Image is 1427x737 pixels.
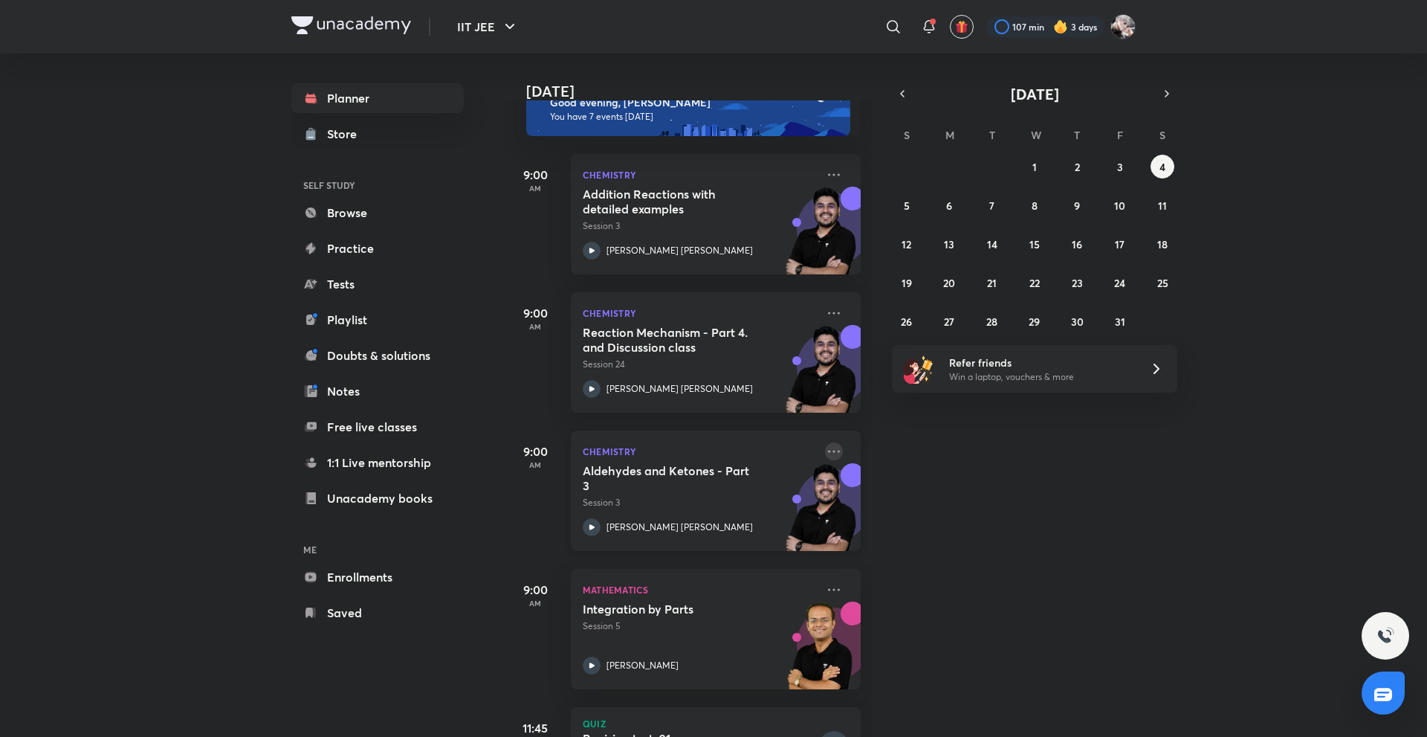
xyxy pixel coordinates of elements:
[945,128,954,142] abbr: Monday
[950,15,974,39] button: avatar
[291,341,464,370] a: Doubts & solutions
[291,16,411,38] a: Company Logo
[1074,128,1080,142] abbr: Thursday
[550,111,837,123] p: You have 7 events [DATE]
[526,83,876,100] h4: [DATE]
[291,562,464,592] a: Enrollments
[448,12,528,42] button: IIT JEE
[779,325,861,428] img: unacademy
[606,521,753,534] p: [PERSON_NAME] [PERSON_NAME]
[291,483,464,513] a: Unacademy books
[937,309,961,333] button: October 27, 2025
[291,119,464,149] a: Store
[1117,128,1123,142] abbr: Friday
[937,193,961,217] button: October 6, 2025
[895,271,919,295] button: October 19, 2025
[505,166,565,184] h5: 9:00
[1011,84,1059,104] span: [DATE]
[1072,237,1082,251] abbr: October 16, 2025
[1032,160,1037,174] abbr: October 1, 2025
[1075,160,1080,174] abbr: October 2, 2025
[505,304,565,322] h5: 9:00
[1029,237,1040,251] abbr: October 15, 2025
[980,193,1004,217] button: October 7, 2025
[291,305,464,335] a: Playlist
[291,376,464,406] a: Notes
[1029,315,1040,329] abbr: October 29, 2025
[980,232,1004,256] button: October 14, 2025
[583,442,816,460] p: Chemistry
[1031,128,1041,142] abbr: Wednesday
[550,96,837,109] h6: Good evening, [PERSON_NAME]
[913,83,1156,104] button: [DATE]
[1108,232,1132,256] button: October 17, 2025
[895,193,919,217] button: October 5, 2025
[1157,237,1168,251] abbr: October 18, 2025
[505,442,565,460] h5: 9:00
[949,370,1132,384] p: Win a laptop, vouchers & more
[606,382,753,396] p: [PERSON_NAME] [PERSON_NAME]
[1151,232,1174,256] button: October 18, 2025
[505,184,565,193] p: AM
[291,412,464,442] a: Free live classes
[987,276,997,290] abbr: October 21, 2025
[980,309,1004,333] button: October 28, 2025
[980,271,1004,295] button: October 21, 2025
[583,358,816,371] p: Session 24
[1053,19,1068,34] img: streak
[949,355,1132,370] h6: Refer friends
[583,187,768,216] h5: Addition Reactions with detailed examples
[989,199,994,213] abbr: October 7, 2025
[291,16,411,34] img: Company Logo
[1065,232,1089,256] button: October 16, 2025
[291,448,464,477] a: 1:1 Live mentorship
[291,198,464,228] a: Browse
[904,128,910,142] abbr: Sunday
[583,496,816,509] p: Session 3
[1023,193,1046,217] button: October 8, 2025
[944,315,954,329] abbr: October 27, 2025
[1151,271,1174,295] button: October 25, 2025
[583,581,816,599] p: Mathematics
[1108,193,1132,217] button: October 10, 2025
[904,354,933,384] img: referral
[1032,199,1038,213] abbr: October 8, 2025
[902,276,912,290] abbr: October 19, 2025
[606,659,679,672] p: [PERSON_NAME]
[986,315,997,329] abbr: October 28, 2025
[1157,276,1168,290] abbr: October 25, 2025
[944,237,954,251] abbr: October 13, 2025
[1071,315,1084,329] abbr: October 30, 2025
[1158,199,1167,213] abbr: October 11, 2025
[1108,309,1132,333] button: October 31, 2025
[1114,199,1125,213] abbr: October 10, 2025
[583,719,849,728] p: Quiz
[901,315,912,329] abbr: October 26, 2025
[505,599,565,608] p: AM
[583,219,816,233] p: Session 3
[902,237,911,251] abbr: October 12, 2025
[291,537,464,562] h6: ME
[583,325,768,355] h5: Reaction Mechanism - Part 4. and Discussion class
[1117,160,1123,174] abbr: October 3, 2025
[1065,193,1089,217] button: October 9, 2025
[904,199,910,213] abbr: October 5, 2025
[1023,232,1046,256] button: October 15, 2025
[1108,271,1132,295] button: October 24, 2025
[1114,276,1125,290] abbr: October 24, 2025
[1151,193,1174,217] button: October 11, 2025
[955,20,968,33] img: avatar
[1376,627,1394,645] img: ttu
[1023,309,1046,333] button: October 29, 2025
[1023,271,1046,295] button: October 22, 2025
[505,460,565,469] p: AM
[583,166,816,184] p: Chemistry
[1065,309,1089,333] button: October 30, 2025
[1110,14,1136,39] img: Navin Raj
[779,602,861,704] img: unacademy
[989,128,995,142] abbr: Tuesday
[1115,315,1125,329] abbr: October 31, 2025
[779,463,861,566] img: unacademy
[526,83,850,136] img: evening
[505,322,565,331] p: AM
